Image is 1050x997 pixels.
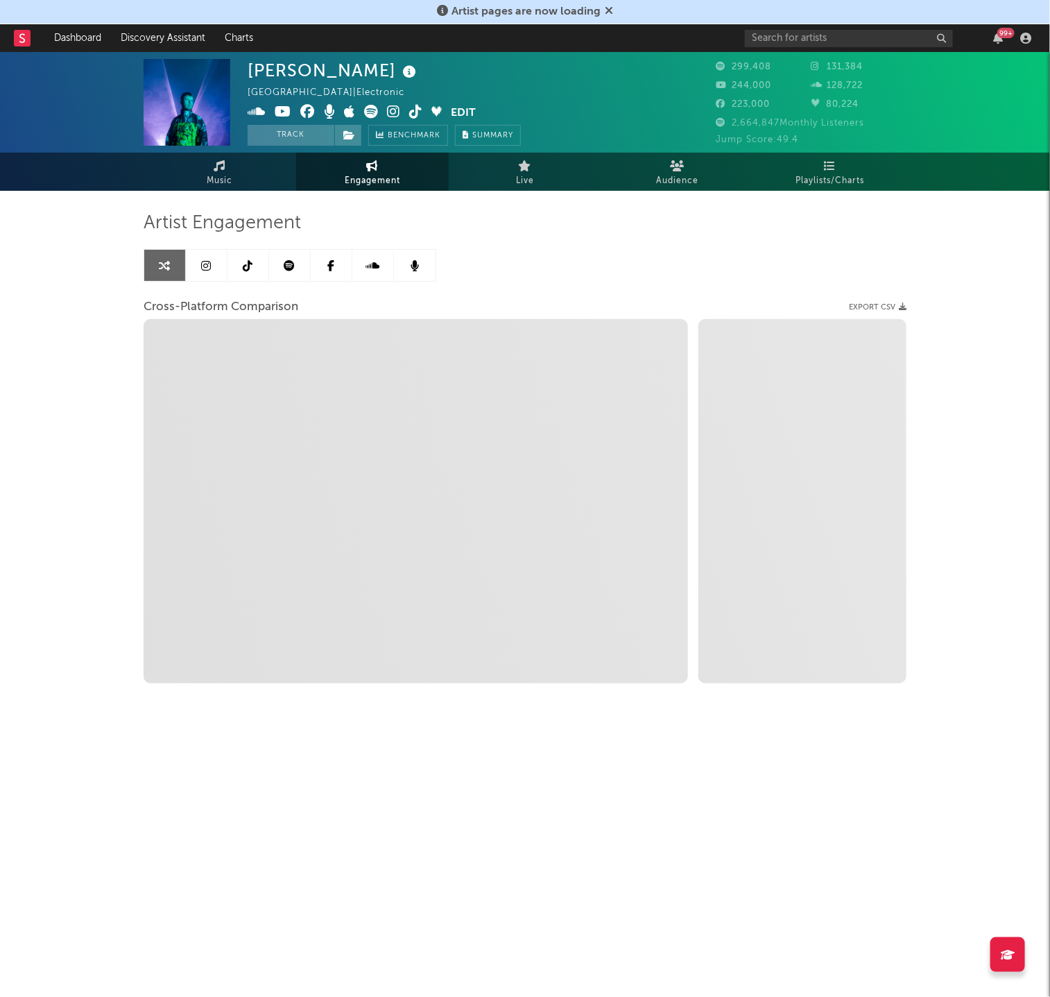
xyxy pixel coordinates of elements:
[516,173,534,189] span: Live
[296,153,449,191] a: Engagement
[455,125,521,146] button: Summary
[451,105,476,122] button: Edit
[472,132,513,139] span: Summary
[716,62,771,71] span: 299,408
[451,6,601,17] span: Artist pages are now loading
[144,153,296,191] a: Music
[745,30,953,47] input: Search for artists
[605,6,613,17] span: Dismiss
[811,100,859,109] span: 80,224
[111,24,215,52] a: Discovery Assistant
[754,153,906,191] a: Playlists/Charts
[811,62,863,71] span: 131,384
[345,173,400,189] span: Engagement
[144,299,298,316] span: Cross-Platform Comparison
[716,81,771,90] span: 244,000
[388,128,440,144] span: Benchmark
[44,24,111,52] a: Dashboard
[144,215,301,232] span: Artist Engagement
[601,153,754,191] a: Audience
[207,173,233,189] span: Music
[449,153,601,191] a: Live
[716,119,864,128] span: 2,664,847 Monthly Listeners
[796,173,865,189] span: Playlists/Charts
[248,59,420,82] div: [PERSON_NAME]
[849,303,906,312] button: Export CSV
[716,135,798,144] span: Jump Score: 49.4
[716,100,770,109] span: 223,000
[997,28,1015,38] div: 99 +
[993,33,1003,44] button: 99+
[811,81,863,90] span: 128,722
[657,173,699,189] span: Audience
[248,125,334,146] button: Track
[215,24,263,52] a: Charts
[248,85,420,101] div: [GEOGRAPHIC_DATA] | Electronic
[368,125,448,146] a: Benchmark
